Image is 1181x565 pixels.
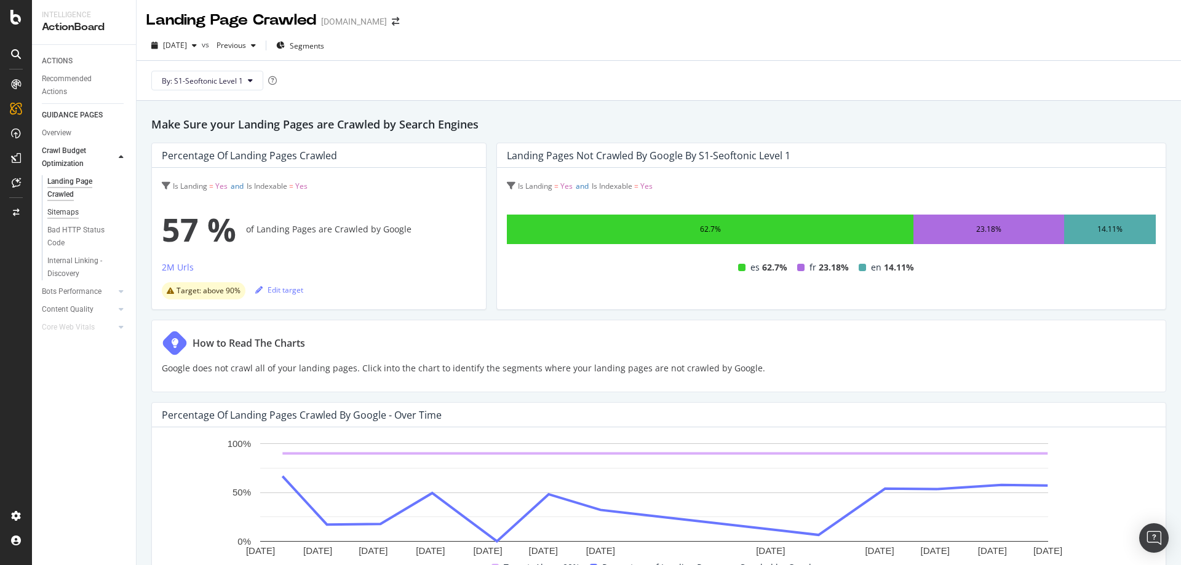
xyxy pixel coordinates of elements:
[518,181,552,191] span: Is Landing
[473,546,502,556] text: [DATE]
[560,181,573,191] span: Yes
[295,181,308,191] span: Yes
[162,260,194,280] button: 2M Urls
[289,181,293,191] span: =
[47,224,116,250] div: Bad HTTP Status Code
[576,181,589,191] span: and
[162,361,765,376] p: Google does not crawl all of your landing pages. Click into the chart to identify the segments wh...
[359,546,388,556] text: [DATE]
[42,144,115,170] a: Crawl Budget Optimization
[1033,546,1062,556] text: [DATE]
[162,409,442,421] div: Percentage of Landing Pages Crawled by Google - Over Time
[246,546,275,556] text: [DATE]
[42,321,115,334] a: Core Web Vitals
[42,73,127,98] a: Recommended Actions
[146,10,316,31] div: Landing Page Crawled
[47,206,127,219] a: Sitemaps
[554,181,559,191] span: =
[162,282,245,299] div: warning label
[47,255,127,280] a: Internal Linking - Discovery
[233,488,251,498] text: 50%
[42,55,127,68] a: ACTIONS
[151,116,1166,133] h2: Make Sure your Landing Pages are Crawled by Search Engines
[640,181,653,191] span: Yes
[151,71,263,90] button: By: S1-Seoftonic Level 1
[42,303,115,316] a: Content Quality
[163,40,187,50] span: 2025 Jul. 1st
[321,15,387,28] div: [DOMAIN_NAME]
[228,438,251,449] text: 100%
[42,10,126,20] div: Intelligence
[700,222,721,237] div: 62.7%
[162,76,243,86] span: By: S1-Seoftonic Level 1
[212,40,246,50] span: Previous
[42,127,127,140] a: Overview
[762,260,787,275] span: 62.7%
[212,36,261,55] button: Previous
[809,260,816,275] span: fr
[634,181,638,191] span: =
[47,175,127,201] a: Landing Page Crawled
[1139,523,1169,553] div: Open Intercom Messenger
[42,20,126,34] div: ActionBoard
[177,287,241,294] span: Target: above 90%
[756,546,785,556] text: [DATE]
[592,181,632,191] span: Is Indexable
[193,336,305,350] div: How to Read The Charts
[47,224,127,250] a: Bad HTTP Status Code
[750,260,760,275] span: es
[416,546,445,556] text: [DATE]
[162,149,337,162] div: Percentage of Landing Pages Crawled
[865,546,894,556] text: [DATE]
[162,437,1147,560] svg: A chart.
[209,181,213,191] span: =
[921,546,950,556] text: [DATE]
[42,109,103,122] div: GUIDANCE PAGES
[237,536,251,547] text: 0%
[271,36,329,55] button: Segments
[1097,222,1123,237] div: 14.11%
[215,181,228,191] span: Yes
[871,260,881,275] span: en
[47,175,116,201] div: Landing Page Crawled
[392,17,399,26] div: arrow-right-arrow-left
[231,181,244,191] span: and
[173,181,207,191] span: Is Landing
[47,255,117,280] div: Internal Linking - Discovery
[42,303,93,316] div: Content Quality
[884,260,914,275] span: 14.11%
[42,285,115,298] a: Bots Performance
[42,285,101,298] div: Bots Performance
[978,546,1007,556] text: [DATE]
[42,127,71,140] div: Overview
[146,36,202,55] button: [DATE]
[290,41,324,51] span: Segments
[162,205,236,254] span: 57 %
[303,546,332,556] text: [DATE]
[202,39,212,50] span: vs
[162,261,194,274] div: 2M Urls
[255,280,303,299] button: Edit target
[507,149,790,162] div: Landing Pages not Crawled by Google by S1-Seoftonic Level 1
[976,222,1001,237] div: 23.18%
[42,73,116,98] div: Recommended Actions
[42,109,127,122] a: GUIDANCE PAGES
[162,205,476,254] div: of Landing Pages are Crawled by Google
[247,181,287,191] span: Is Indexable
[255,285,303,295] div: Edit target
[586,546,615,556] text: [DATE]
[42,144,106,170] div: Crawl Budget Optimization
[819,260,849,275] span: 23.18%
[42,321,95,334] div: Core Web Vitals
[529,546,558,556] text: [DATE]
[47,206,79,219] div: Sitemaps
[42,55,73,68] div: ACTIONS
